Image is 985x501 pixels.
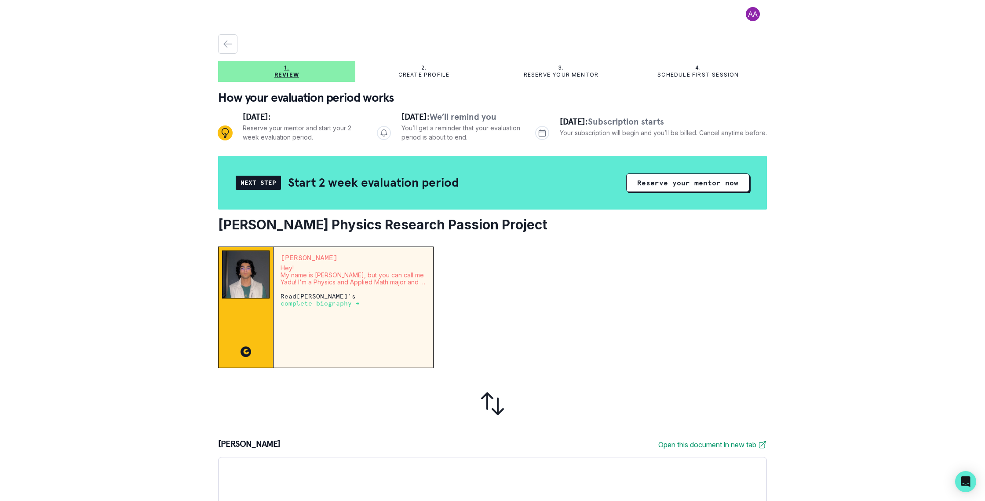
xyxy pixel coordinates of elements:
p: 3. [558,64,564,71]
p: You’ll get a reminder that your evaluation period is about to end. [401,123,522,142]
img: Mentor Image [222,250,270,298]
div: Open Intercom Messenger [955,471,976,492]
p: Review [274,71,299,78]
p: complete biography → [281,300,360,307]
div: Next Step [236,176,281,190]
span: [DATE]: [560,116,588,127]
a: Open this document in new tab [658,439,767,450]
p: Your subscription will begin and you’ll be billed. Cancel anytime before. [560,128,767,137]
p: 4. [695,64,701,71]
h2: Start 2 week evaluation period [288,175,459,190]
span: We’ll remind you [430,111,496,122]
p: 2. [421,64,427,71]
p: Reserve your mentor and start your 2 week evaluation period. [243,123,363,142]
p: How your evaluation period works [218,89,767,107]
span: [DATE]: [243,111,271,122]
p: Reserve your mentor [524,71,599,78]
img: CC image [241,346,251,357]
div: Progress [218,110,767,156]
p: Create profile [398,71,450,78]
p: My name is [PERSON_NAME], but you can call me Yadu! I'm a Physics and Applied Math major and a ri... [281,272,426,286]
p: Schedule first session [657,71,739,78]
p: 1. [284,64,289,71]
button: profile picture [739,7,767,21]
button: Reserve your mentor now [626,173,749,192]
p: Hey! [281,265,426,272]
p: [PERSON_NAME] [218,439,281,450]
p: [PERSON_NAME] [281,254,426,261]
span: Subscription starts [588,116,664,127]
a: complete biography → [281,299,360,307]
span: [DATE]: [401,111,430,122]
h2: [PERSON_NAME] Physics Research Passion Project [218,217,767,232]
p: Read [PERSON_NAME] 's [281,293,426,307]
